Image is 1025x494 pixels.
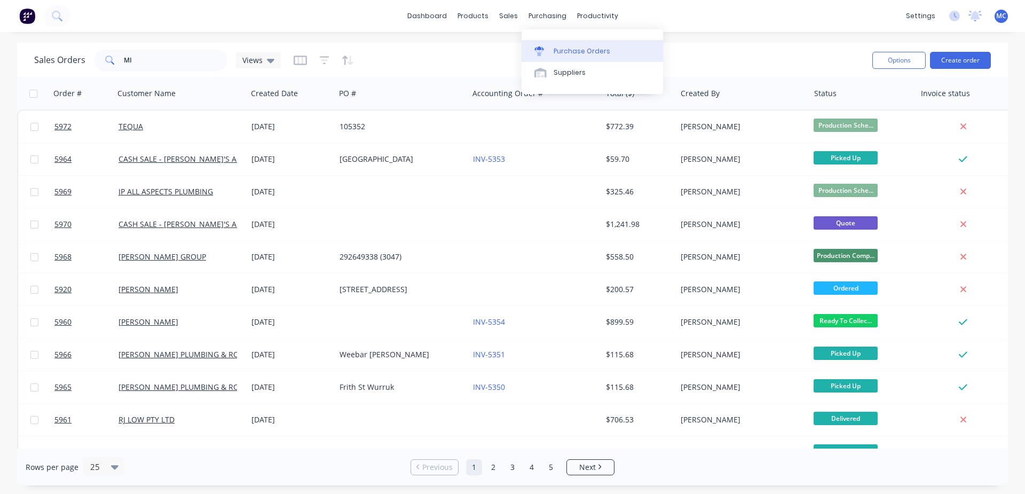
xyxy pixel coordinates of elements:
div: $706.53 [606,414,669,425]
span: 5961 [54,414,72,425]
span: Picked Up [814,347,878,360]
div: [PERSON_NAME] [681,186,799,197]
span: Picked Up [814,379,878,393]
span: Delivered [814,412,878,425]
span: Views [242,54,263,66]
span: 5920 [54,284,72,295]
div: [DATE] [251,414,331,425]
div: Created By [681,88,720,99]
span: Production Comp... [814,249,878,262]
a: 5966 [54,339,119,371]
a: 5920 [54,273,119,305]
a: 5965 [54,371,119,403]
div: [PERSON_NAME] [681,219,799,230]
a: 5960 [54,306,119,338]
a: INV-5354 [473,317,505,327]
span: MC [996,11,1006,21]
span: 5964 [54,154,72,164]
span: Picked Up [814,151,878,164]
span: Previous [422,462,453,473]
div: [PERSON_NAME] [681,284,799,295]
div: Customer Name [117,88,176,99]
div: [PERSON_NAME] [681,252,799,262]
div: $899.59 [606,317,669,327]
span: Production Sche... [814,119,878,132]
span: 5965 [54,382,72,393]
div: [PERSON_NAME] [681,121,799,132]
div: [DATE] [251,284,331,295]
a: Previous page [411,462,458,473]
span: Quote [814,216,878,230]
div: $325.46 [606,186,669,197]
div: Weebar [PERSON_NAME] [340,349,458,360]
a: [PERSON_NAME] PLUMBING & ROOFING PRO PTY LTD [119,349,310,359]
a: CASH SALE - [PERSON_NAME]'S ACCOUNT [119,219,267,229]
a: [PERSON_NAME] [119,284,178,294]
a: 5951 [54,436,119,468]
div: [DATE] [251,186,331,197]
span: 5972 [54,121,72,132]
a: Page 1 is your current page [466,459,482,475]
ul: Pagination [406,459,619,475]
a: JP ALL ASPECTS PLUMBING [119,186,213,197]
div: [PERSON_NAME] [681,349,799,360]
div: Status [814,88,837,99]
a: INV-5353 [473,154,505,164]
a: CASH SALE - [PERSON_NAME]'S ACCOUNT [119,154,267,164]
a: [PERSON_NAME] PLUMBING & ROOFING PRO PTY LTD [119,447,310,457]
div: [PERSON_NAME] [681,382,799,393]
div: sales [494,8,523,24]
span: Next [579,462,596,473]
div: [DATE] [251,154,331,164]
div: [DATE] [251,317,331,327]
span: 5970 [54,219,72,230]
div: [DATE] [251,219,331,230]
div: Created Date [251,88,298,99]
div: $558.50 [606,252,669,262]
div: [PERSON_NAME] [681,447,799,458]
span: Production Sche... [814,184,878,197]
a: 5972 [54,111,119,143]
a: Next page [567,462,614,473]
span: 5960 [54,317,72,327]
div: [DATE] [251,121,331,132]
div: 292649338 (3047) [340,252,458,262]
a: Purchase Orders [522,40,663,61]
div: Accounting Order # [472,88,543,99]
a: Suppliers [522,62,663,83]
a: Page 4 [524,459,540,475]
div: [STREET_ADDRESS] [340,284,458,295]
div: [GEOGRAPHIC_DATA] [340,154,458,164]
div: Suppliers [554,68,586,77]
button: Create order [930,52,991,69]
a: Page 5 [543,459,559,475]
input: Search... [124,50,228,71]
span: 5951 [54,447,72,458]
div: 17666 [340,447,458,458]
a: 5961 [54,404,119,436]
div: [PERSON_NAME] [681,414,799,425]
a: 5964 [54,143,119,175]
div: purchasing [523,8,572,24]
div: [PERSON_NAME] [681,317,799,327]
img: Factory [19,8,35,24]
a: INV-5351 [473,349,505,359]
div: settings [901,8,941,24]
div: [PERSON_NAME] [681,154,799,164]
div: 105352 [340,121,458,132]
span: Delivered [814,444,878,458]
div: $1,241.98 [606,219,669,230]
a: 5968 [54,241,119,273]
div: $115.68 [606,382,669,393]
div: Frith St Wurruk [340,382,458,393]
div: Order # [53,88,82,99]
span: 5966 [54,349,72,360]
div: products [452,8,494,24]
div: $59.70 [606,154,669,164]
a: TEQUA [119,121,143,131]
div: Invoice status [921,88,970,99]
div: [DATE] [251,349,331,360]
div: [DATE] [251,447,331,458]
a: 5970 [54,208,119,240]
a: 5969 [54,176,119,208]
